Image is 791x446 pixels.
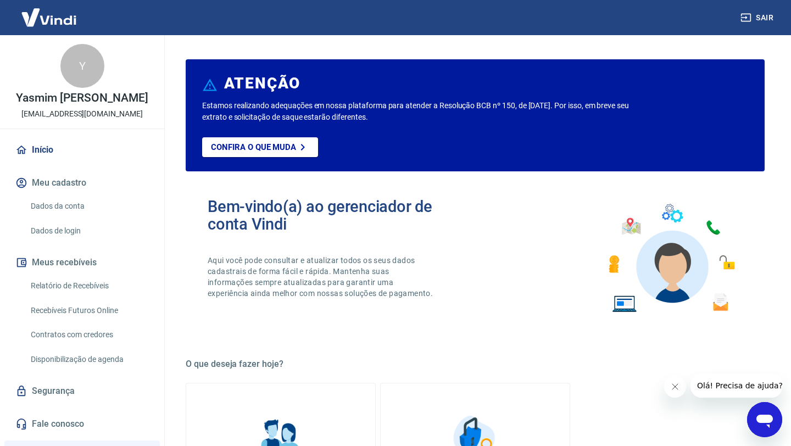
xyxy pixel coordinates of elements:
a: Recebíveis Futuros Online [26,299,151,322]
a: Relatório de Recebíveis [26,275,151,297]
a: Início [13,138,151,162]
h5: O que deseja fazer hoje? [186,359,765,370]
span: Olá! Precisa de ajuda? [7,8,92,16]
a: Disponibilização de agenda [26,348,151,371]
a: Confira o que muda [202,137,318,157]
div: Y [60,44,104,88]
a: Dados da conta [26,195,151,218]
p: Estamos realizando adequações em nossa plataforma para atender a Resolução BCB nº 150, de [DATE].... [202,100,639,123]
button: Meu cadastro [13,171,151,195]
a: Contratos com credores [26,324,151,346]
a: Dados de login [26,220,151,242]
iframe: Mensagem da empresa [690,373,782,398]
p: Aqui você pode consultar e atualizar todos os seus dados cadastrais de forma fácil e rápida. Mant... [208,255,435,299]
img: Vindi [13,1,85,34]
p: Confira o que muda [211,142,296,152]
h6: ATENÇÃO [224,78,300,89]
iframe: Fechar mensagem [664,376,686,398]
a: Segurança [13,379,151,403]
iframe: Botão para abrir a janela de mensagens [747,402,782,437]
button: Sair [738,8,778,28]
h2: Bem-vindo(a) ao gerenciador de conta Vindi [208,198,475,233]
button: Meus recebíveis [13,250,151,275]
img: Imagem de um avatar masculino com diversos icones exemplificando as funcionalidades do gerenciado... [599,198,743,319]
p: Yasmim [PERSON_NAME] [16,92,148,104]
p: [EMAIL_ADDRESS][DOMAIN_NAME] [21,108,143,120]
a: Fale conosco [13,412,151,436]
